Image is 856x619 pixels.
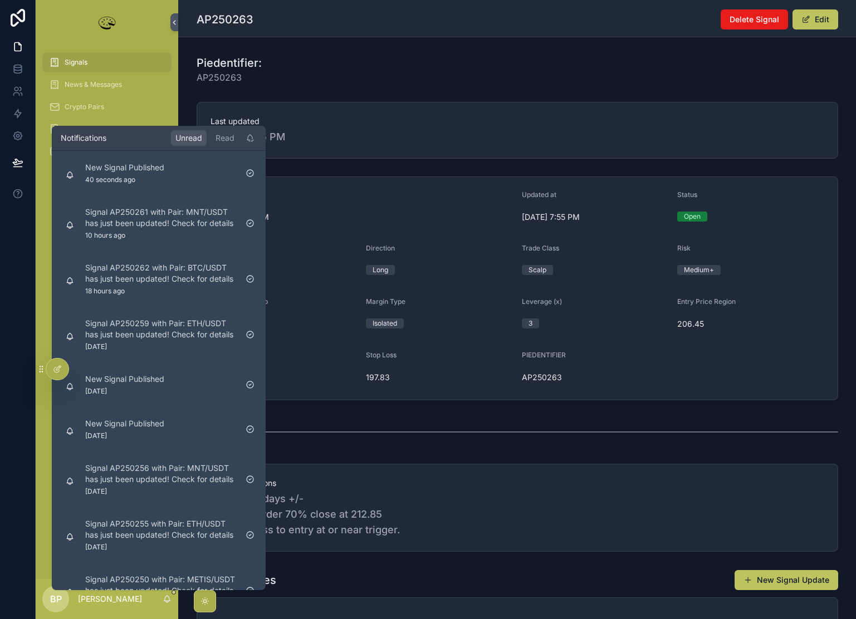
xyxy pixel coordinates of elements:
span: Entry Price Region [677,297,736,306]
span: Margin Type [366,297,405,306]
a: Signal Updates [42,119,172,139]
button: Delete Signal [721,9,788,30]
span: Scalp. 0-3 days +/- Opened. Order 70% close at 212.85 Set stop loss to entry at or near trigger. [211,491,824,538]
div: Read [211,130,239,146]
a: Crypto Pairs [42,97,172,117]
p: New Signal Published [85,418,164,429]
div: scrollable content [36,45,178,176]
p: 18 hours ago [85,287,125,296]
span: Delete Signal [730,14,779,25]
span: Signal Updates [65,125,112,134]
div: Unread [171,130,207,146]
span: Signals [65,58,87,67]
p: [PERSON_NAME] [78,593,142,605]
p: Signal AP250261 with Pair: MNT/USDT has just been updated! Check for details [85,207,237,229]
p: Signal AP250250 with Pair: METIS/USDT has just been updated! Check for details [85,574,237,596]
span: News & Messages [65,80,122,89]
span: PIEDENTIFIER [522,351,566,359]
div: Open [684,212,701,222]
p: Signal AP250255 with Pair: ETH/USDT has just been updated! Check for details [85,518,237,541]
span: Stop Loss [366,351,397,359]
span: 219.89 [211,372,358,383]
p: Signal AP250256 with Pair: MNT/USDT has just been updated! Check for details [85,463,237,485]
h1: Notifications [61,132,106,144]
span: Order Instructions [211,478,824,489]
span: Updated at [522,190,556,199]
span: AP250263 [197,71,262,84]
div: Isolated [373,318,397,328]
div: 3 [529,318,532,328]
span: [DATE] 7:50 PM [211,212,513,223]
span: Leverage (x) [522,297,562,306]
span: 206.45 [677,318,824,330]
button: Edit [793,9,838,30]
p: [DATE] [85,543,107,552]
p: New Signal Published [85,162,164,173]
p: [DATE] [85,342,107,351]
p: [DATE] [85,431,107,440]
span: BP [50,592,62,606]
a: Signals [42,52,172,72]
p: New Signal Published [85,374,164,385]
span: Crypto Pairs [65,102,104,111]
h1: AP250263 [197,12,253,27]
span: 1.56 [211,318,358,330]
p: 10 hours ago [85,231,125,240]
p: Signal AP250262 with Pair: BTC/USDT has just been updated! Check for details [85,262,237,284]
a: News & Messages [42,75,172,95]
p: [DATE] [85,387,107,396]
span: Last updated [211,116,824,127]
p: [DATE] [85,487,107,496]
p: Signal AP250259 with Pair: ETH/USDT has just been updated! Check for details [85,318,237,340]
div: Medium+ [684,265,714,275]
div: Scalp [529,265,546,275]
button: New Signal Update [735,570,838,590]
span: Trade Class [522,244,559,252]
span: [DATE] 7:55 PM [211,129,824,145]
p: 40 seconds ago [85,175,135,184]
a: Performance Reporting [42,141,172,161]
span: [DATE] 7:55 PM [522,212,669,223]
img: App logo [96,13,118,31]
span: Direction [366,244,395,252]
span: Status [677,190,697,199]
span: AP250263 [522,372,669,383]
span: Risk [677,244,691,252]
h1: Piedentifier: [197,55,262,71]
span: 197.83 [366,372,513,383]
div: Long [373,265,388,275]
